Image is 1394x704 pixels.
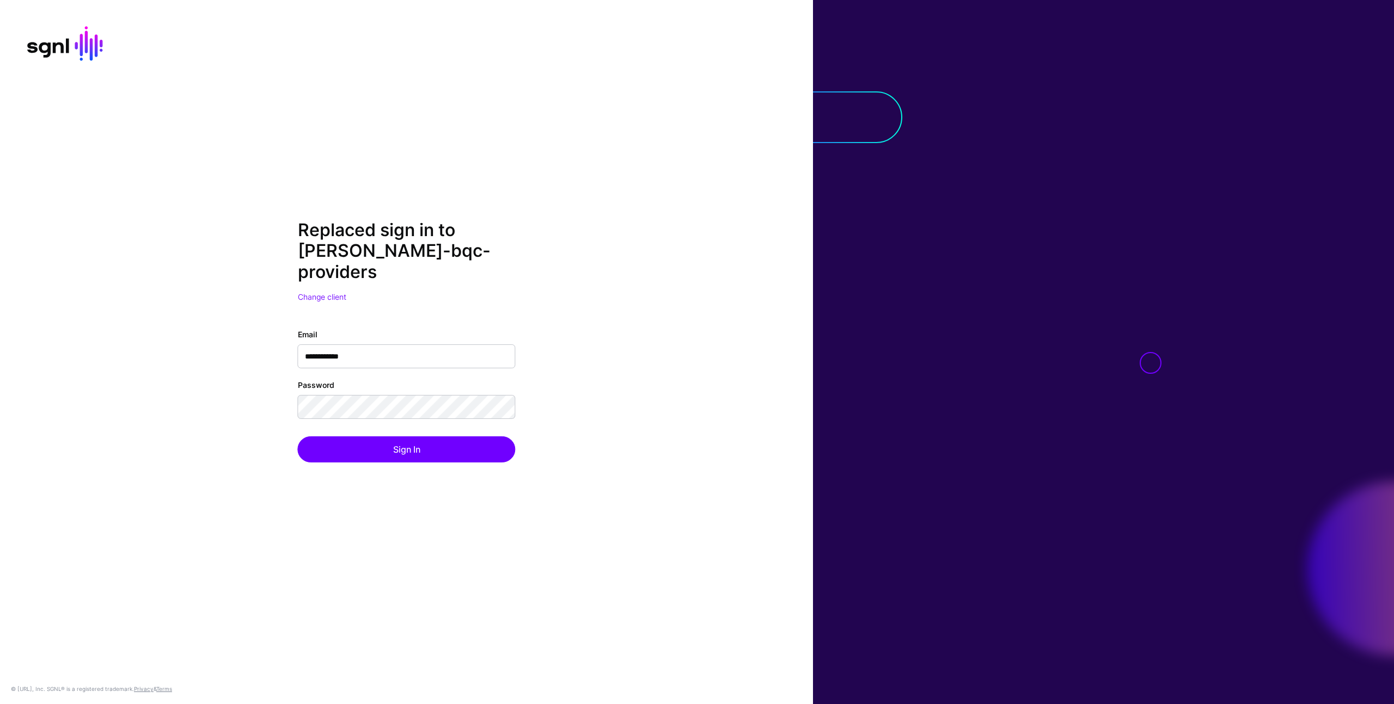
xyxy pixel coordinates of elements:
[298,379,334,391] label: Password
[156,686,172,692] a: Terms
[11,684,172,693] div: © [URL], Inc. SGNL® is a registered trademark. &
[298,220,516,282] h2: Replaced sign in to [PERSON_NAME]-bqc-providers
[298,436,516,462] button: Sign In
[298,329,317,340] label: Email
[134,686,154,692] a: Privacy
[298,292,346,301] a: Change client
